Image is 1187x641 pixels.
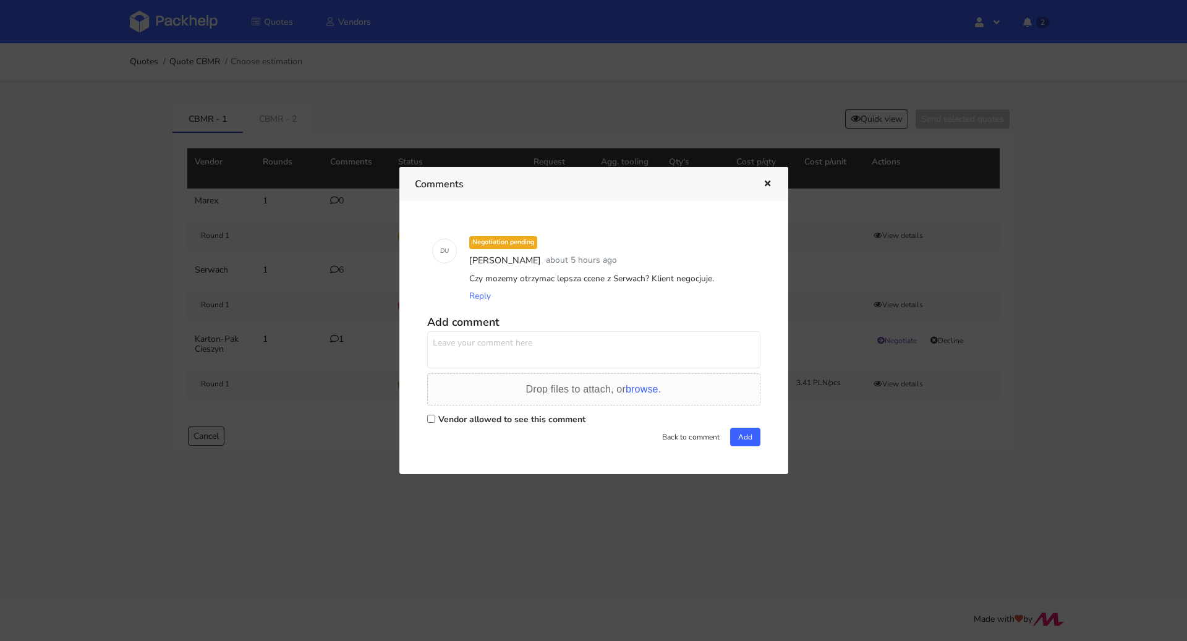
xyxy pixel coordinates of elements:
[469,236,537,249] div: Negotiation pending
[469,290,491,302] span: Reply
[467,270,755,287] div: Czy mozemy otrzymac lepsza ccene z Serwach? Klient negocjuje.
[427,315,760,329] h5: Add comment
[526,384,662,394] span: Drop files to attach, or
[654,428,728,446] button: Back to comment
[626,384,661,394] span: browse.
[730,428,760,446] button: Add
[445,243,449,259] span: U
[440,243,445,259] span: D
[467,252,543,270] div: [PERSON_NAME]
[543,252,619,270] div: about 5 hours ago
[438,414,585,425] label: Vendor allowed to see this comment
[415,176,744,193] h3: Comments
